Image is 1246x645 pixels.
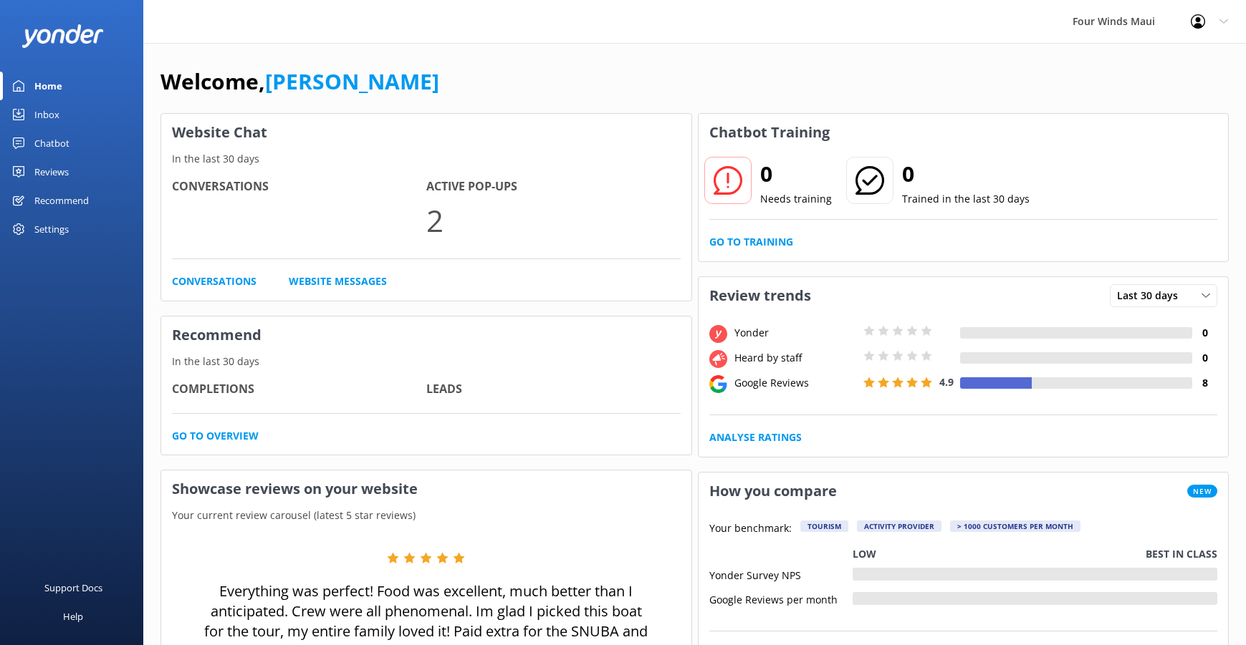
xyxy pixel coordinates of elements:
a: Go to Training [709,234,793,250]
span: 4.9 [939,375,954,389]
div: > 1000 customers per month [950,520,1080,532]
div: Tourism [800,520,848,532]
h4: Conversations [172,178,426,196]
div: Settings [34,215,69,243]
h3: Chatbot Training [699,114,840,151]
h4: 8 [1192,375,1217,391]
h3: How you compare [699,472,848,510]
div: Google Reviews per month [709,592,853,605]
p: Your benchmark: [709,520,792,538]
h3: Website Chat [161,114,691,151]
span: Last 30 days [1117,288,1187,304]
div: Recommend [34,186,89,215]
a: Analyse Ratings [709,430,802,445]
p: Needs training [760,191,832,207]
p: In the last 30 days [161,354,691,369]
div: Google Reviews [731,375,860,391]
img: yonder-white-logo.png [21,24,104,48]
div: Support Docs [44,573,102,602]
h4: Completions [172,380,426,399]
h4: 0 [1192,325,1217,341]
p: Low [853,546,876,562]
p: 2 [426,196,681,244]
p: Best in class [1146,546,1217,562]
p: Your current review carousel (latest 5 star reviews) [161,508,691,523]
div: Yonder Survey NPS [709,568,853,581]
a: Website Messages [289,273,387,289]
div: Yonder [731,325,860,341]
div: Reviews [34,157,69,186]
div: Chatbot [34,129,70,157]
a: Go to overview [172,428,259,444]
h3: Review trends [699,277,822,314]
h1: Welcome, [160,64,439,99]
div: Home [34,72,62,100]
p: In the last 30 days [161,151,691,167]
span: New [1187,485,1217,498]
h3: Showcase reviews on your website [161,470,691,508]
div: Heard by staff [731,350,860,366]
h2: 0 [902,157,1030,191]
h4: Leads [426,380,681,399]
h2: 0 [760,157,832,191]
p: Trained in the last 30 days [902,191,1030,207]
a: [PERSON_NAME] [265,67,439,96]
div: Activity Provider [857,520,941,532]
h4: 0 [1192,350,1217,366]
div: Inbox [34,100,59,129]
a: Conversations [172,273,257,289]
h4: Active Pop-ups [426,178,681,196]
h3: Recommend [161,316,691,354]
div: Help [63,602,83,631]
